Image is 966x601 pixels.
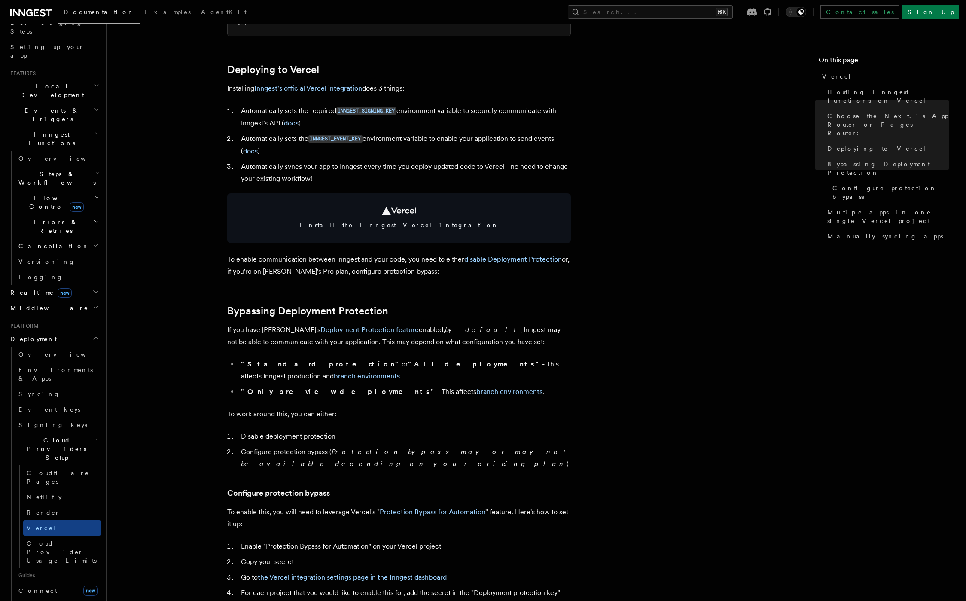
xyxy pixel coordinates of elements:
span: Cloud Provider Usage Limits [27,540,97,564]
span: Documentation [64,9,134,15]
button: Cloud Providers Setup [15,433,101,465]
li: Copy your secret [238,556,571,568]
span: Deployment [7,335,57,343]
span: Setting up your app [10,43,84,59]
button: Inngest Functions [7,127,101,151]
span: Events & Triggers [7,106,94,123]
li: Automatically syncs your app to Inngest every time you deploy updated code to Vercel - no need to... [238,161,571,185]
li: Automatically sets the required environment variable to securely communicate with Inngest's API ( ). [238,105,571,129]
a: Render [23,505,101,520]
span: Vercel [27,525,56,531]
span: Realtime [7,288,72,297]
a: Contact sales [820,5,899,19]
a: Examples [140,3,196,23]
span: Signing keys [18,421,87,428]
p: If you have [PERSON_NAME]'s enabled, , Inngest may not be able to communicate with your applicati... [227,324,571,348]
a: Manually syncing apps [824,229,949,244]
button: Realtimenew [7,285,101,300]
span: Install the Inngest Vercel integration [238,221,561,229]
p: To enable communication between Inngest and your code, you need to either or, if you're on [PERSO... [227,253,571,278]
a: Signing keys [15,417,101,433]
span: Choose the Next.js App Router or Pages Router: [827,112,949,137]
a: disable Deployment Protection [464,255,562,263]
a: Multiple apps in one single Vercel project [824,204,949,229]
em: Protection bypass may or may not be available depending on your pricing plan [241,448,570,468]
a: Hosting Inngest functions on Vercel [824,84,949,108]
span: Steps & Workflows [15,170,96,187]
span: Overview [18,155,107,162]
a: Bypassing Deployment Protection [227,305,388,317]
span: Features [7,70,36,77]
a: Protection Bypass for Automation [380,508,485,516]
span: Platform [7,323,39,329]
span: new [70,202,84,212]
a: docs [284,119,299,127]
span: Hosting Inngest functions on Vercel [827,88,949,105]
a: Documentation [58,3,140,24]
code: INNGEST_EVENT_KEY [308,135,363,143]
button: Errors & Retries [15,214,101,238]
a: INNGEST_SIGNING_KEY [336,107,396,115]
span: Cloudflare Pages [27,470,89,485]
span: Overview [18,351,107,358]
a: INNGEST_EVENT_KEY [308,134,363,143]
span: Cancellation [15,242,89,250]
a: Setting up your app [7,39,101,63]
li: - This affects . [238,386,571,398]
a: Overview [15,347,101,362]
a: Connectnew [15,582,101,599]
span: AgentKit [201,9,247,15]
p: Installing does 3 things: [227,82,571,95]
a: the Vercel integration settings page in the Inngest dashboard [258,573,447,581]
button: Local Development [7,79,101,103]
span: Examples [145,9,191,15]
span: Configure protection bypass [832,184,949,201]
a: Environments & Apps [15,362,101,386]
a: Sign Up [902,5,959,19]
li: or - This affects Inngest production and . [238,358,571,382]
p: To work around this, you can either: [227,408,571,420]
span: Multiple apps in one single Vercel project [827,208,949,225]
span: Inngest Functions [7,130,93,147]
a: Event keys [15,402,101,417]
li: Go to [238,571,571,583]
a: Overview [15,151,101,166]
span: new [58,288,72,298]
li: Configure protection bypass ( ) [238,446,571,470]
a: Cloudflare Pages [23,465,101,489]
a: docs [243,147,258,155]
span: Local Development [7,82,94,99]
a: branch environments [334,372,400,380]
a: Deployment Protection feature [320,326,419,334]
div: Inngest Functions [7,151,101,285]
strong: "All deployments" [408,360,542,368]
button: Toggle dark mode [786,7,806,17]
a: Configure protection bypass [227,487,330,499]
button: Deployment [7,331,101,347]
a: Choose the Next.js App Router or Pages Router: [824,108,949,141]
span: Netlify [27,494,62,500]
a: Versioning [15,254,101,269]
span: Logging [18,274,63,281]
kbd: ⌘K [716,8,728,16]
a: Deploying to Vercel [227,64,319,76]
span: Guides [15,568,101,582]
button: Middleware [7,300,101,316]
a: Vercel [819,69,949,84]
span: Render [27,509,60,516]
a: Netlify [23,489,101,505]
button: Search...⌘K [568,5,733,19]
a: Configure protection bypass [829,180,949,204]
a: Deploying to Vercel [824,141,949,156]
a: branch environments [476,387,542,396]
button: Cancellation [15,238,101,254]
a: Leveraging Steps [7,15,101,39]
a: Cloud Provider Usage Limits [23,536,101,568]
a: Logging [15,269,101,285]
a: Install the Inngest Vercel integration [227,193,571,243]
a: Inngest's official Vercel integration [254,84,362,92]
span: new [83,586,98,596]
strong: "Standard protection" [241,360,402,368]
span: Flow Control [15,194,94,211]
